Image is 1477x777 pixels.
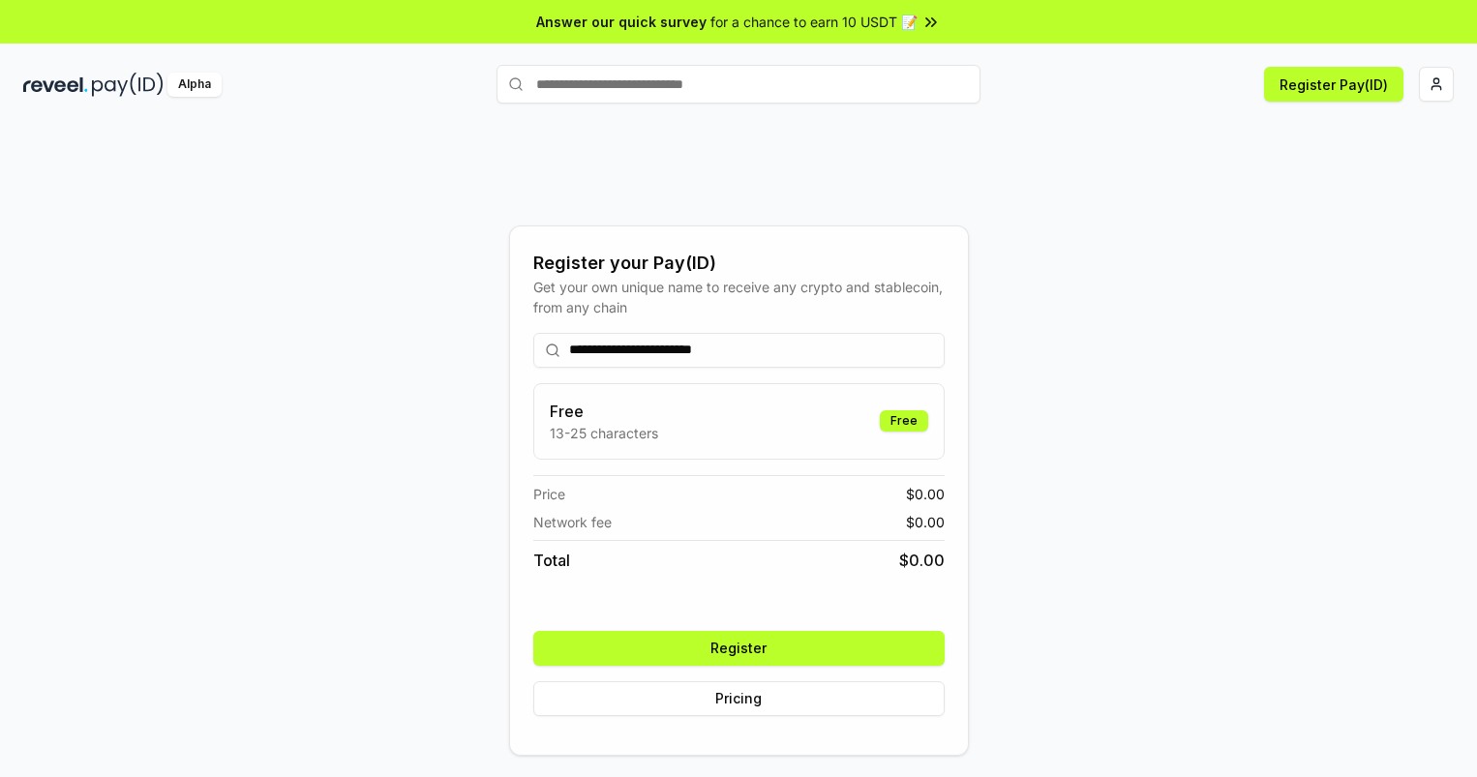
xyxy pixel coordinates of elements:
[899,549,945,572] span: $ 0.00
[533,512,612,532] span: Network fee
[533,681,945,716] button: Pricing
[536,12,707,32] span: Answer our quick survey
[533,277,945,317] div: Get your own unique name to receive any crypto and stablecoin, from any chain
[533,631,945,666] button: Register
[550,400,658,423] h3: Free
[710,12,918,32] span: for a chance to earn 10 USDT 📝
[23,73,88,97] img: reveel_dark
[880,410,928,432] div: Free
[1264,67,1403,102] button: Register Pay(ID)
[550,423,658,443] p: 13-25 characters
[92,73,164,97] img: pay_id
[167,73,222,97] div: Alpha
[533,250,945,277] div: Register your Pay(ID)
[533,549,570,572] span: Total
[906,512,945,532] span: $ 0.00
[906,484,945,504] span: $ 0.00
[533,484,565,504] span: Price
